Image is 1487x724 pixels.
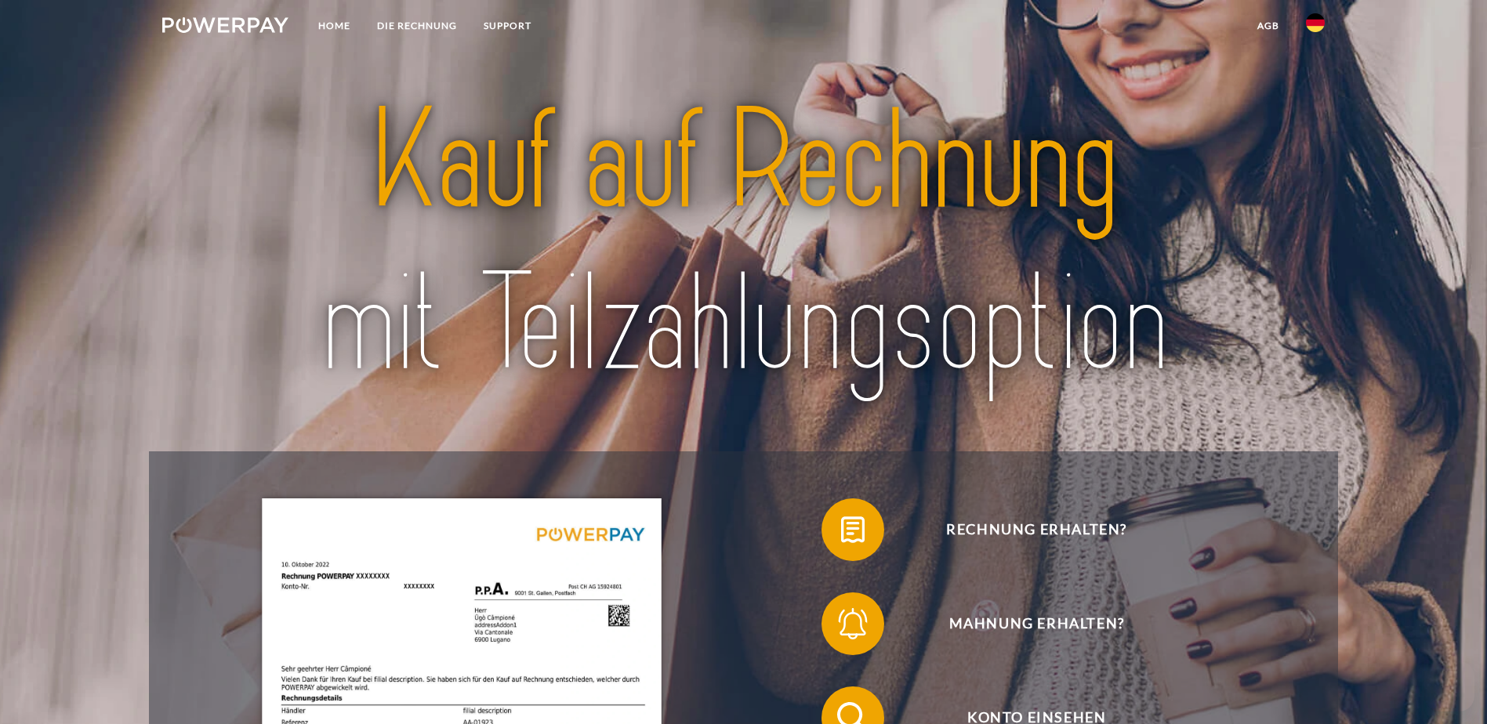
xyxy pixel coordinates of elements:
a: Home [305,12,364,40]
img: logo-powerpay-white.svg [162,17,288,33]
iframe: Bouton de lancement de la fenêtre de messagerie [1424,661,1474,711]
span: Rechnung erhalten? [844,498,1228,561]
a: agb [1244,12,1293,40]
img: qb_bill.svg [833,510,872,549]
a: SUPPORT [470,12,545,40]
img: qb_bell.svg [833,604,872,643]
button: Rechnung erhalten? [821,498,1229,561]
button: Mahnung erhalten? [821,592,1229,655]
a: DIE RECHNUNG [364,12,470,40]
img: de [1306,13,1325,32]
span: Mahnung erhalten? [844,592,1228,655]
img: title-powerpay_de.svg [219,72,1268,414]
